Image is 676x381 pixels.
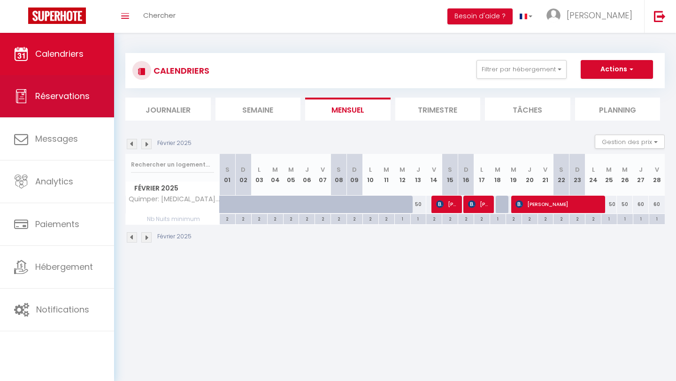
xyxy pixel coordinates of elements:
abbr: J [305,165,309,174]
span: [PERSON_NAME] [436,195,457,213]
abbr: S [225,165,230,174]
span: [PERSON_NAME] [567,9,632,21]
abbr: S [337,165,341,174]
th: 26 [617,154,633,196]
div: 1 [601,214,617,223]
th: 25 [601,154,617,196]
abbr: J [639,165,643,174]
th: 06 [299,154,315,196]
div: 1 [490,214,506,223]
div: 2 [315,214,330,223]
span: Nb Nuits minimum [126,214,219,224]
div: 50 [601,196,617,213]
h3: CALENDRIERS [151,60,209,81]
div: 2 [284,214,299,223]
div: 2 [522,214,538,223]
li: Mensuel [305,98,391,121]
span: Paiements [35,218,79,230]
div: 2 [506,214,522,223]
th: 27 [633,154,649,196]
img: Super Booking [28,8,86,24]
th: 18 [490,154,506,196]
div: 2 [268,214,283,223]
p: Février 2025 [157,139,192,148]
span: Quimper: [MEDICAL_DATA] avec vue cathédrale proche gare [127,196,221,203]
span: Hébergement [35,261,93,273]
button: Filtrer par hébergement [476,60,567,79]
abbr: L [258,165,261,174]
th: 17 [474,154,490,196]
div: 2 [538,214,553,223]
abbr: M [511,165,516,174]
abbr: V [432,165,436,174]
div: 1 [411,214,426,223]
th: 16 [458,154,474,196]
abbr: D [575,165,580,174]
abbr: M [288,165,294,174]
abbr: L [480,165,483,174]
div: 2 [220,214,235,223]
abbr: S [448,165,452,174]
div: 1 [617,214,633,223]
div: 2 [379,214,394,223]
div: 1 [395,214,410,223]
th: 11 [378,154,394,196]
th: 12 [394,154,410,196]
abbr: M [384,165,389,174]
div: 60 [649,196,665,213]
span: Réservations [35,90,90,102]
th: 05 [283,154,299,196]
li: Journalier [125,98,211,121]
div: 2 [442,214,458,223]
li: Planning [575,98,661,121]
li: Tâches [485,98,570,121]
li: Semaine [215,98,301,121]
abbr: M [399,165,405,174]
abbr: M [272,165,278,174]
div: 2 [553,214,569,223]
th: 28 [649,154,665,196]
th: 10 [362,154,378,196]
span: [PERSON_NAME] [515,195,600,213]
div: 1 [649,214,665,223]
span: Février 2025 [126,182,219,195]
span: Notifications [36,304,89,315]
abbr: L [369,165,372,174]
img: logout [654,10,666,22]
abbr: S [559,165,563,174]
button: Besoin d'aide ? [447,8,513,24]
th: 01 [220,154,236,196]
abbr: V [543,165,547,174]
th: 14 [426,154,442,196]
button: Actions [581,60,653,79]
span: Analytics [35,175,73,187]
div: 2 [569,214,585,223]
th: 19 [506,154,522,196]
div: 1 [633,214,649,223]
th: 03 [251,154,267,196]
div: 2 [252,214,267,223]
span: Messages [35,133,78,145]
abbr: J [416,165,420,174]
th: 13 [410,154,426,196]
th: 09 [347,154,363,196]
div: 2 [474,214,490,223]
th: 07 [315,154,331,196]
div: 2 [347,214,362,223]
div: 2 [585,214,601,223]
abbr: M [606,165,612,174]
abbr: M [495,165,500,174]
div: 2 [331,214,346,223]
div: 50 [617,196,633,213]
abbr: V [655,165,659,174]
div: 2 [363,214,378,223]
span: Calendriers [35,48,84,60]
li: Trimestre [395,98,481,121]
button: Gestion des prix [595,135,665,149]
abbr: D [464,165,469,174]
th: 04 [267,154,283,196]
input: Rechercher un logement... [131,156,214,173]
div: 2 [458,214,474,223]
div: 50 [410,196,426,213]
abbr: J [528,165,531,174]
